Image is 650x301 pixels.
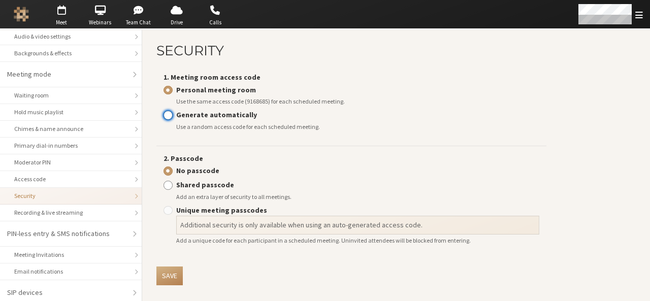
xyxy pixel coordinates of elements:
[176,110,257,119] strong: Generate automatically
[176,236,540,245] div: Add a unique code for each participant in a scheduled meeting. Uninvited attendees will be blocke...
[176,97,540,106] div: Use the same access code (9168685) for each scheduled meeting.
[14,208,127,217] div: Recording & live streaming
[121,18,156,27] span: Team Chat
[176,166,219,175] strong: No passcode
[176,180,234,189] strong: Shared passcode
[14,32,127,41] div: Audio & video settings
[82,18,118,27] span: Webinars
[164,72,539,83] label: 1. Meeting room access code
[176,85,256,94] strong: Personal meeting room
[176,122,540,131] div: Use a random access code for each scheduled meeting.
[156,43,546,58] h2: Security
[180,220,536,230] span: Additional security is only available when using an auto-generated access code.
[14,158,127,167] div: Moderator PIN
[159,18,194,27] span: Drive
[198,18,233,27] span: Calls
[176,192,540,202] div: Add an extra layer of security to all meetings.
[156,266,183,285] button: Save
[14,141,127,150] div: Primary dial-in numbers
[14,191,127,200] div: Security
[14,250,127,259] div: Meeting Invitations
[44,18,79,27] span: Meet
[14,267,127,276] div: Email notifications
[14,108,127,117] div: Hold music playlist
[14,7,29,22] img: Iotum
[14,49,127,58] div: Backgrounds & effects
[7,69,127,80] div: Meeting mode
[7,287,127,298] div: SIP devices
[14,175,127,184] div: Access code
[7,228,127,239] div: PIN-less entry & SMS notifications
[176,206,267,215] strong: Unique meeting passcodes
[14,91,127,100] div: Waiting room
[14,124,127,133] div: Chimes & name announce
[164,153,539,164] label: 2. Passcode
